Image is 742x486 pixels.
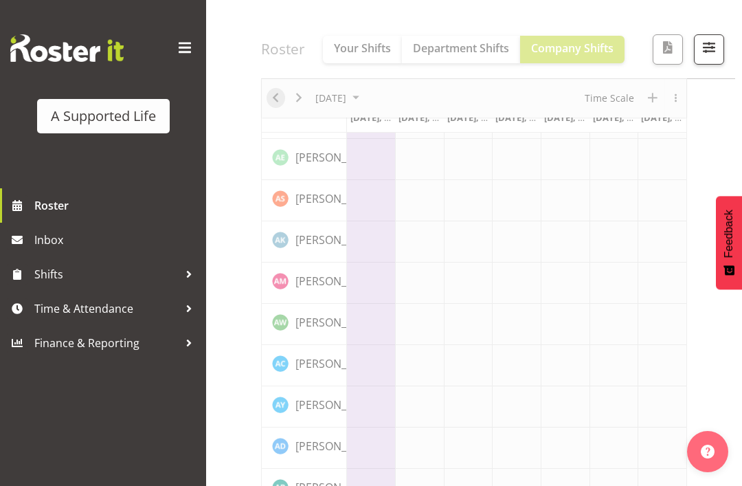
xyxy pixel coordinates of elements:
button: Feedback - Show survey [716,196,742,289]
button: Filter Shifts [694,34,724,65]
span: Roster [34,195,199,216]
span: Shifts [34,264,179,285]
img: help-xxl-2.png [701,445,715,459]
span: Inbox [34,230,199,250]
span: Finance & Reporting [34,333,179,353]
span: Feedback [723,210,735,258]
div: A Supported Life [51,106,156,126]
span: Time & Attendance [34,298,179,319]
img: Rosterit website logo [10,34,124,62]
